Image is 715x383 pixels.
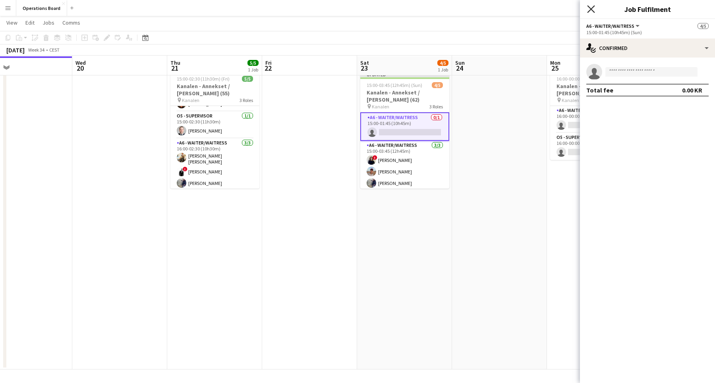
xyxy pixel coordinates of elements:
div: 1 Job [438,67,448,73]
span: 20 [74,64,86,73]
div: 0.00 KR [682,86,702,94]
span: Wed [75,59,86,66]
span: Week 34 [26,47,46,53]
app-card-role: A6 - WAITER/WAITRESS11A0/116:00-00:00 (8h) [550,106,639,133]
span: 22 [264,64,272,73]
span: Thu [170,59,180,66]
span: 3 Roles [240,97,253,103]
h3: Kanalen - Annekset / [PERSON_NAME] (62) [360,89,449,103]
span: Fri [265,59,272,66]
span: 23 [359,64,369,73]
span: 21 [169,64,180,73]
a: Edit [22,17,38,28]
app-job-card: Updated15:00-03:45 (12h45m) (Sun)4/5Kanalen - Annekset / [PERSON_NAME] (62) Kanalen3 RolesA6 - WA... [360,71,449,189]
div: 15:00-01:45 (10h45m) (Sun) [586,29,709,35]
span: ! [183,167,187,171]
a: View [3,17,21,28]
span: 3 Roles [429,104,443,110]
h3: Job Fulfilment [580,4,715,14]
span: View [6,19,17,26]
h3: Kanalen - Annekset / [PERSON_NAME] (55) [170,83,259,97]
span: Comms [62,19,80,26]
button: A6 - WAITER/WAITRESS [586,23,641,29]
div: Confirmed [580,38,715,58]
app-job-card: 15:00-02:30 (11h30m) (Fri)5/5Kanalen - Annekset / [PERSON_NAME] (55) Kanalen3 RolesA6 - WAITER/WA... [170,71,259,189]
app-card-role: O5 - SUPERVISOR1/115:00-02:30 (11h30m)[PERSON_NAME] [170,112,259,139]
app-card-role: O5 - SUPERVISOR0/116:00-00:00 (8h) [550,133,639,160]
app-card-role: A6 - WAITER/WAITRESS3/315:00-03:45 (12h45m)![PERSON_NAME][PERSON_NAME][PERSON_NAME] [360,141,449,191]
span: Kanalen [562,97,579,103]
span: Sun [455,59,465,66]
div: Total fee [586,86,613,94]
app-job-card: 16:00-00:00 (8h) (Tue)0/2Kanalen - Annekset / [PERSON_NAME] (24) Kanalen2 RolesA6 - WAITER/WAITRE... [550,71,639,160]
span: Sat [360,59,369,66]
span: 15:00-03:45 (12h45m) (Sun) [367,82,422,88]
span: 5/5 [247,60,259,66]
button: Operations Board [16,0,67,16]
app-card-role: A6 - WAITER/WAITRESS0/115:00-01:45 (10h45m) [360,112,449,141]
span: A6 - WAITER/WAITRESS [586,23,634,29]
span: 25 [549,64,560,73]
app-card-role: A6 - WAITER/WAITRESS3/316:00-02:30 (10h30m)[PERSON_NAME] [PERSON_NAME] [PERSON_NAME]![PERSON_NAME... [170,139,259,191]
span: Edit [25,19,35,26]
span: 15:00-02:30 (11h30m) (Fri) [177,76,230,82]
span: ! [373,155,377,160]
span: Jobs [43,19,54,26]
span: 4/5 [432,82,443,88]
span: 5/5 [242,76,253,82]
a: Comms [59,17,83,28]
span: Kanalen [182,97,199,103]
div: CEST [49,47,60,53]
div: 1 Job [248,67,258,73]
span: Mon [550,59,560,66]
h3: Kanalen - Annekset / [PERSON_NAME] (24) [550,83,639,97]
span: 24 [454,64,465,73]
span: 16:00-00:00 (8h) (Tue) [557,76,600,82]
div: [DATE] [6,46,25,54]
span: 4/5 [437,60,448,66]
a: Jobs [39,17,58,28]
span: Kanalen [372,104,389,110]
span: 4/5 [698,23,709,29]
